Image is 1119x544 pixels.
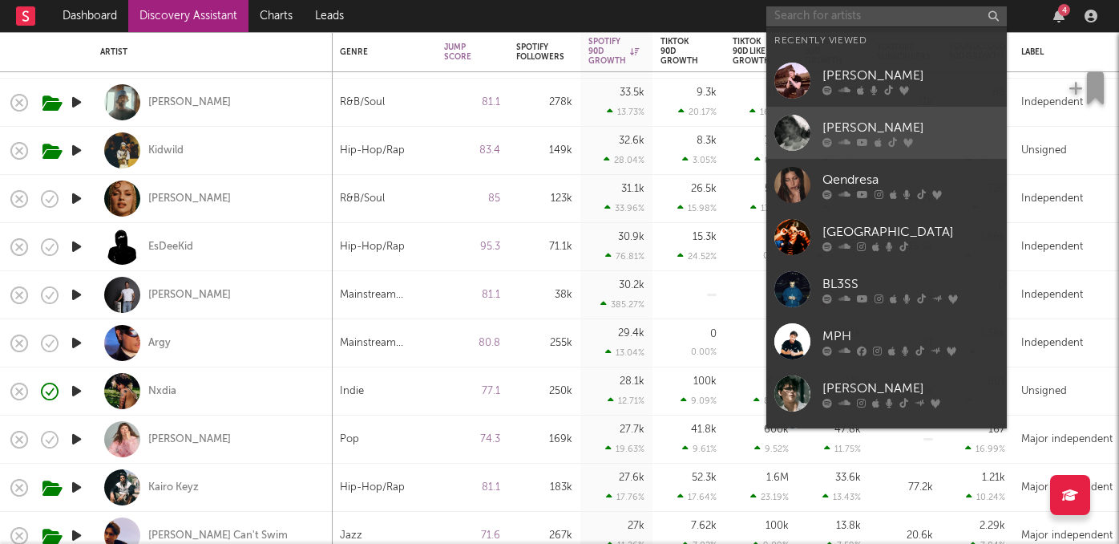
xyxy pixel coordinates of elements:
[765,136,789,146] div: 700k
[822,66,999,85] div: [PERSON_NAME]
[766,420,1007,472] a: Prospa
[681,396,717,406] div: 9.09 %
[691,521,717,531] div: 7.62k
[620,87,644,98] div: 33.5k
[100,47,317,57] div: Artist
[1058,4,1070,16] div: 4
[1021,430,1113,449] div: Major independent
[618,232,644,242] div: 30.9k
[834,424,861,435] div: 47.8k
[766,521,789,531] div: 100k
[340,430,359,449] div: Pop
[693,376,717,387] div: 100k
[148,529,288,543] a: [PERSON_NAME] Can't Swim
[148,481,199,495] div: Kairo Keyz
[749,107,789,117] div: 16.30 %
[750,203,789,213] div: 17.24 %
[763,252,789,261] div: 0.00 %
[766,159,1007,211] a: Qendresa
[693,232,717,242] div: 15.3k
[966,492,1005,502] div: 10.24 %
[516,141,572,160] div: 149k
[148,432,231,447] a: [PERSON_NAME]
[619,473,644,483] div: 27.6k
[766,367,1007,420] a: [PERSON_NAME]
[148,240,193,254] a: EsDeeKid
[588,37,639,66] div: Spotify 90D Growth
[444,430,500,449] div: 74.3
[677,492,717,502] div: 17.64 %
[607,107,644,117] div: 13.73 %
[1021,478,1113,497] div: Major independent
[822,327,999,346] div: MPH
[733,37,770,66] div: Tiktok 90D Like Growth
[340,334,428,353] div: Mainstream Electronic
[516,334,572,353] div: 255k
[822,492,861,502] div: 13.43 %
[340,141,405,160] div: Hip-Hop/Rap
[444,286,500,305] div: 81.1
[774,31,999,51] div: Recently Viewed
[148,384,176,399] div: Nxdia
[619,136,644,146] div: 32.6k
[444,141,500,160] div: 83.4
[677,251,717,262] div: 24.52 %
[988,424,1005,435] div: 167
[764,424,789,435] div: 600k
[604,155,644,165] div: 28.04 %
[822,274,999,294] div: BL3SS
[516,237,572,257] div: 71.1k
[148,288,231,302] div: [PERSON_NAME]
[877,478,933,497] div: 77.2k
[754,444,789,454] div: 9.52 %
[606,492,644,502] div: 17.76 %
[516,382,572,401] div: 250k
[605,347,644,358] div: 13.04 %
[822,379,999,398] div: [PERSON_NAME]
[340,93,385,112] div: R&B/Soul
[697,136,717,146] div: 8.3k
[660,37,698,66] div: Tiktok 90D Growth
[1021,334,1083,353] div: Independent
[754,155,789,165] div: 8.14 %
[1021,141,1067,160] div: Unsigned
[682,444,717,454] div: 9.61 %
[691,424,717,435] div: 41.8k
[677,203,717,213] div: 15.98 %
[965,444,1005,454] div: 16.99 %
[766,473,789,483] div: 1.6M
[1021,286,1083,305] div: Independent
[692,473,717,483] div: 52.3k
[604,203,644,213] div: 33.96 %
[822,118,999,137] div: [PERSON_NAME]
[444,382,500,401] div: 77.1
[444,189,500,209] div: 85
[444,334,500,353] div: 80.8
[1053,10,1064,22] button: 4
[765,184,789,194] div: 500k
[1021,237,1083,257] div: Independent
[618,328,644,339] div: 29.4k
[678,107,717,117] div: 20.17 %
[835,473,861,483] div: 33.6k
[824,444,861,454] div: 11.75 %
[516,430,572,449] div: 169k
[620,376,644,387] div: 28.1k
[148,144,184,158] a: Kidwild
[710,329,717,339] div: 0
[982,473,1005,483] div: 1.21k
[516,286,572,305] div: 38k
[148,336,171,351] div: Argy
[516,189,572,209] div: 123k
[753,396,789,406] div: 8.95 %
[148,95,231,110] a: [PERSON_NAME]
[444,43,476,62] div: Jump Score
[444,93,500,112] div: 81.1
[766,315,1007,367] a: MPH
[340,189,385,209] div: R&B/Soul
[148,192,231,206] a: [PERSON_NAME]
[1021,189,1083,209] div: Independent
